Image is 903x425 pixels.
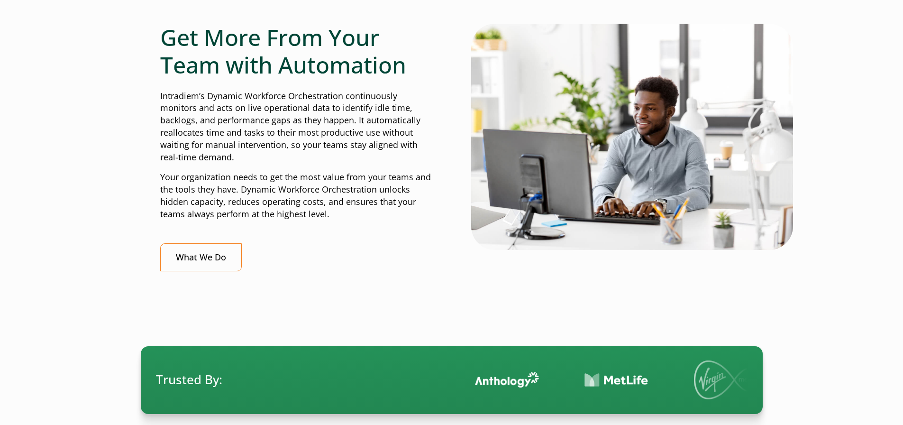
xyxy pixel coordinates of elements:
[361,373,425,387] img: Contact Center Automation Accor Logo
[160,243,242,271] a: What We Do
[690,360,756,399] img: Virgin Media logo.
[160,24,432,78] h2: Get More From Your Team with Automation
[471,24,793,249] img: Man typing on computer with real-time automation
[160,90,432,164] p: Intradiem’s Dynamic Workforce Orchestration continuously monitors and acts on live operational da...
[156,371,222,388] span: Trusted By:
[580,373,644,388] img: Contact Center Automation MetLife Logo
[160,171,432,221] p: Your organization needs to get the most value from your teams and the tools they have. Dynamic Wo...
